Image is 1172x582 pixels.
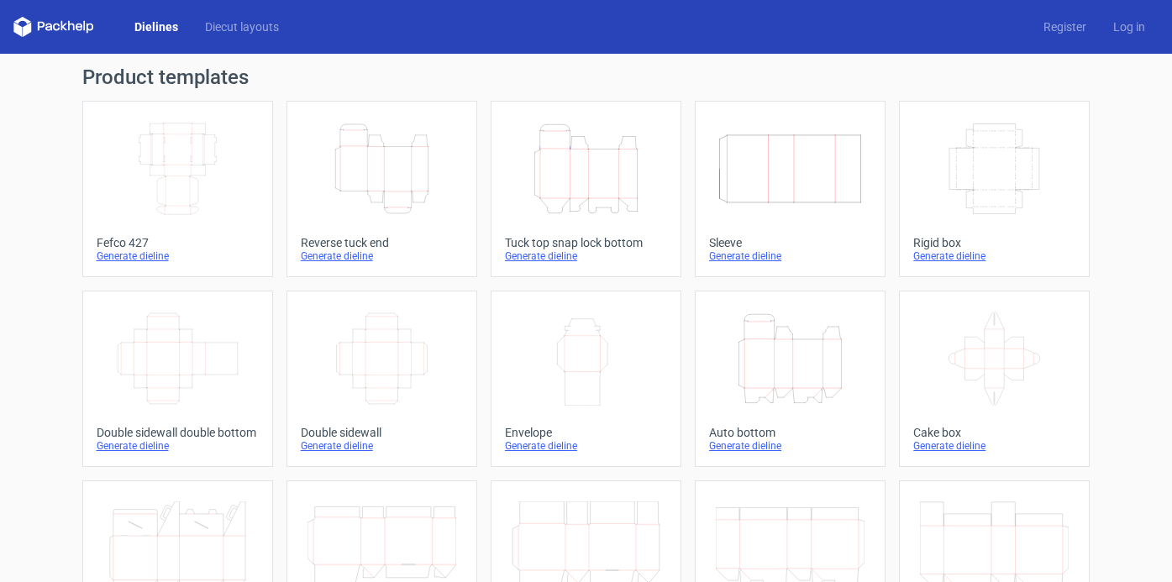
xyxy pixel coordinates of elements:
div: Auto bottom [709,426,871,439]
a: Reverse tuck endGenerate dieline [286,101,477,277]
a: Double sidewallGenerate dieline [286,291,477,467]
div: Generate dieline [301,249,463,263]
a: EnvelopeGenerate dieline [491,291,681,467]
div: Generate dieline [301,439,463,453]
div: Generate dieline [913,439,1075,453]
h1: Product templates [82,67,1091,87]
div: Tuck top snap lock bottom [505,236,667,249]
a: Log in [1100,18,1159,35]
a: Cake boxGenerate dieline [899,291,1090,467]
a: Double sidewall double bottomGenerate dieline [82,291,273,467]
div: Double sidewall double bottom [97,426,259,439]
a: SleeveGenerate dieline [695,101,886,277]
div: Fefco 427 [97,236,259,249]
div: Generate dieline [709,249,871,263]
a: Diecut layouts [192,18,292,35]
a: Auto bottomGenerate dieline [695,291,886,467]
div: Cake box [913,426,1075,439]
a: Tuck top snap lock bottomGenerate dieline [491,101,681,277]
div: Generate dieline [505,249,667,263]
a: Fefco 427Generate dieline [82,101,273,277]
a: Register [1030,18,1100,35]
div: Generate dieline [913,249,1075,263]
div: Sleeve [709,236,871,249]
div: Generate dieline [97,439,259,453]
div: Double sidewall [301,426,463,439]
a: Rigid boxGenerate dieline [899,101,1090,277]
div: Generate dieline [505,439,667,453]
div: Rigid box [913,236,1075,249]
div: Generate dieline [97,249,259,263]
a: Dielines [121,18,192,35]
div: Envelope [505,426,667,439]
div: Reverse tuck end [301,236,463,249]
div: Generate dieline [709,439,871,453]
